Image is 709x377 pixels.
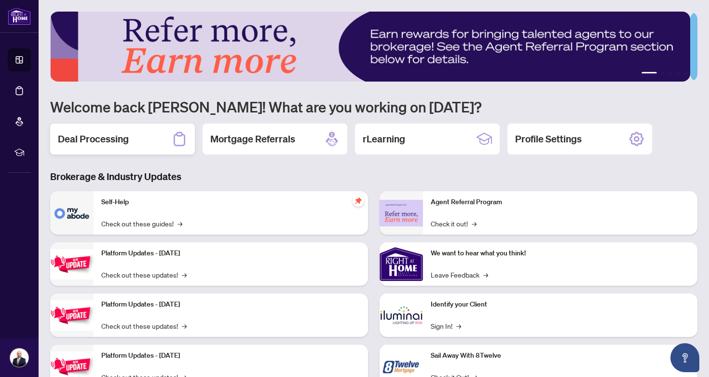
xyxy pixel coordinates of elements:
[101,269,187,280] a: Check out these updates!→
[472,218,477,229] span: →
[515,132,582,146] h2: Profile Settings
[676,72,680,76] button: 4
[641,72,657,76] button: 1
[50,249,94,279] img: Platform Updates - July 21, 2025
[10,349,28,367] img: Profile Icon
[101,218,182,229] a: Check out these guides!→
[380,200,423,226] img: Agent Referral Program
[661,72,665,76] button: 2
[182,269,187,280] span: →
[50,300,94,331] img: Platform Updates - July 8, 2025
[431,248,690,259] p: We want to hear what you think!
[431,299,690,310] p: Identify your Client
[50,170,697,183] h3: Brokerage & Industry Updates
[101,299,360,310] p: Platform Updates - [DATE]
[58,132,129,146] h2: Deal Processing
[182,321,187,331] span: →
[431,350,690,361] p: Sail Away With 8Twelve
[101,321,187,331] a: Check out these updates!→
[670,343,699,372] button: Open asap
[210,132,295,146] h2: Mortgage Referrals
[431,218,477,229] a: Check it out!→
[177,218,182,229] span: →
[101,248,360,259] p: Platform Updates - [DATE]
[353,195,364,207] span: pushpin
[380,293,423,337] img: Identify your Client
[101,350,360,361] p: Platform Updates - [DATE]
[50,12,690,82] img: Slide 0
[431,269,488,280] a: Leave Feedback→
[8,7,31,25] img: logo
[50,191,94,235] img: Self-Help
[50,98,697,116] h1: Welcome back [PERSON_NAME]! What are you working on [DATE]?
[668,72,672,76] button: 3
[483,269,488,280] span: →
[101,197,360,208] p: Self-Help
[431,197,690,208] p: Agent Referral Program
[363,132,405,146] h2: rLearning
[456,321,461,331] span: →
[684,72,688,76] button: 5
[431,321,461,331] a: Sign In!→
[380,242,423,286] img: We want to hear what you think!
